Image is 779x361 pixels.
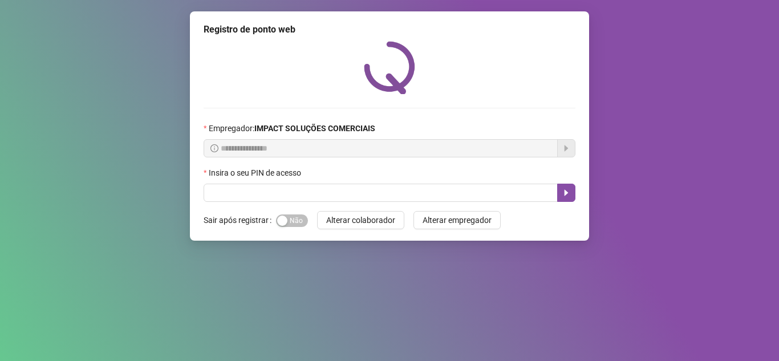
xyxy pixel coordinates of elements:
[209,122,375,135] span: Empregador :
[423,214,492,226] span: Alterar empregador
[326,214,395,226] span: Alterar colaborador
[364,41,415,94] img: QRPoint
[210,144,218,152] span: info-circle
[317,211,404,229] button: Alterar colaborador
[204,211,276,229] label: Sair após registrar
[254,124,375,133] strong: IMPACT SOLUÇÕES COMERCIAIS
[204,23,575,36] div: Registro de ponto web
[562,188,571,197] span: caret-right
[413,211,501,229] button: Alterar empregador
[204,167,309,179] label: Insira o seu PIN de acesso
